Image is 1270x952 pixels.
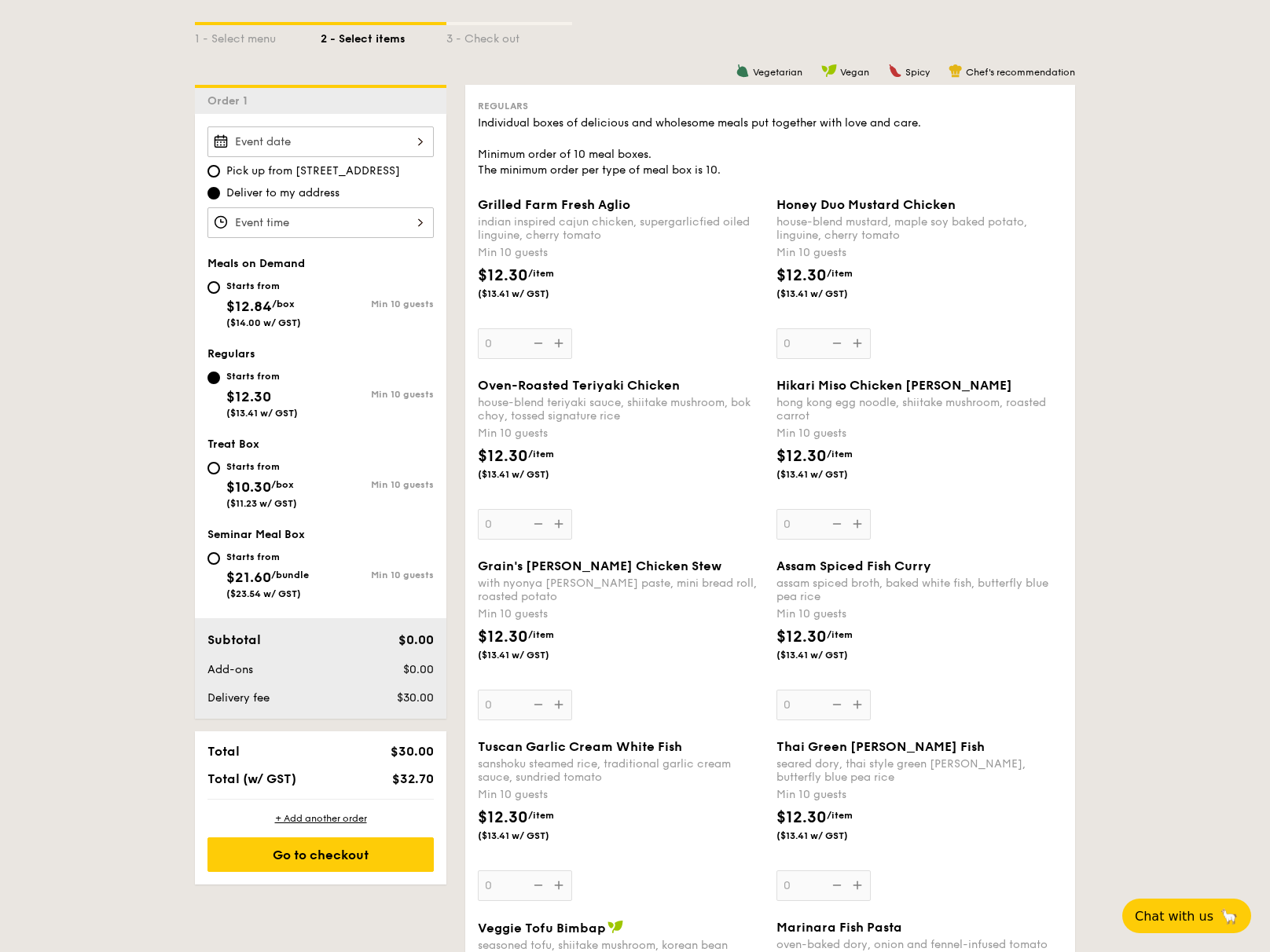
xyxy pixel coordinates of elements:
[478,447,528,466] span: $12.30
[321,389,434,400] div: Min 10 guests
[321,569,434,580] div: Min 10 guests
[397,691,434,705] span: $30.00
[478,808,528,827] span: $12.30
[827,268,853,279] span: /item
[226,569,271,586] span: $21.60
[478,266,528,285] span: $12.30
[827,449,853,460] span: /item
[321,479,434,490] div: Min 10 guests
[321,25,446,47] div: 2 - Select items
[207,187,220,200] input: Deliver to my address
[1135,909,1213,924] span: Chat with us
[478,739,682,754] span: Tuscan Garlic Cream White Fish
[776,215,1063,242] div: house-blend mustard, maple soy baked potato, linguine, cherry tomato
[391,744,434,759] span: $30.00
[478,197,630,212] span: Grilled Farm Fresh Aglio
[528,268,554,279] span: /item
[207,837,434,872] div: Go to checkout
[776,577,1063,603] div: assam spiced broth, baked white fish, butterfly blue pea rice
[207,347,255,361] span: Regulars
[776,628,827,646] span: $12.30
[226,388,271,405] span: $12.30
[776,245,1063,261] div: Min 10 guests
[207,281,220,294] input: Starts from$12.84/box($14.00 w/ GST)Min 10 guests
[478,287,585,300] span: ($13.41 w/ GST)
[398,632,434,647] span: $0.00
[226,370,298,383] div: Starts from
[776,396,1063,423] div: hong kong egg noodle, shiitake mushroom, roasted carrot
[776,606,1063,622] div: Min 10 guests
[478,426,764,441] div: Min 10 guests
[776,787,1063,803] div: Min 10 guests
[528,810,554,821] span: /item
[776,468,883,481] span: ($13.41 w/ GST)
[207,126,434,157] input: Event date
[226,588,301,599] span: ($23.54 w/ GST)
[905,67,930,78] span: Spicy
[478,115,1063,178] div: Individual boxes of delicious and wholesome meals put together with love and care. Minimum order ...
[840,67,869,78] span: Vegan
[226,478,271,496] span: $10.30
[478,921,606,936] span: Veggie Tofu Bimbap
[776,649,883,661] span: ($13.41 w/ GST)
[207,165,220,178] input: Pick up from [STREET_ADDRESS]
[207,462,220,474] input: Starts from$10.30/box($11.23 w/ GST)Min 10 guests
[966,67,1075,78] span: Chef's recommendation
[321,298,434,309] div: Min 10 guests
[776,829,883,842] span: ($13.41 w/ GST)
[478,628,528,646] span: $12.30
[478,606,764,622] div: Min 10 guests
[528,449,554,460] span: /item
[776,426,1063,441] div: Min 10 guests
[207,528,305,541] span: Seminar Meal Box
[207,94,254,108] span: Order 1
[776,558,931,573] span: Assam Spiced Fish Curry
[207,632,261,647] span: Subtotal
[226,298,272,315] span: $12.84
[607,920,623,934] img: icon-vegan.f8ff3823.svg
[226,317,301,328] span: ($14.00 w/ GST)
[226,498,297,509] span: ($11.23 w/ GST)
[226,408,298,419] span: ($13.41 w/ GST)
[478,829,585,842] span: ($13.41 w/ GST)
[226,280,301,292] div: Starts from
[478,787,764,803] div: Min 10 guests
[226,551,309,563] div: Starts from
[226,185,340,201] span: Deliver to my address
[207,438,259,451] span: Treat Box
[226,163,400,179] span: Pick up from [STREET_ADDRESS]
[827,629,853,640] span: /item
[478,558,721,573] span: Grain's [PERSON_NAME] Chicken Stew
[392,771,434,786] span: $32.70
[207,372,220,384] input: Starts from$12.30($13.41 w/ GST)Min 10 guests
[271,479,294,490] span: /box
[207,207,434,238] input: Event time
[736,64,750,78] img: icon-vegetarian.fe4039eb.svg
[528,629,554,640] span: /item
[888,64,902,78] img: icon-spicy.37a8142b.svg
[776,920,902,935] span: Marinara Fish Pasta
[776,808,827,827] span: $12.30
[776,378,1012,393] span: Hikari Miso Chicken [PERSON_NAME]
[478,101,528,112] span: Regulars
[403,663,434,676] span: $0.00
[207,663,253,676] span: Add-ons
[271,569,309,580] span: /bundle
[207,744,240,759] span: Total
[1220,907,1239,925] span: 🦙
[272,298,295,309] span: /box
[776,739,985,754] span: Thai Green [PERSON_NAME] Fish
[776,757,1063,784] div: seared dory, thai style green [PERSON_NAME], butterfly blue pea rice
[207,691,270,705] span: Delivery fee
[753,67,802,78] span: Vegetarian
[776,287,883,300] span: ($13.41 w/ GST)
[478,649,585,661] span: ($13.41 w/ GST)
[478,378,680,393] span: Oven-Roasted Teriyaki Chicken
[1122,899,1251,933] button: Chat with us🦙
[827,810,853,821] span: /item
[776,197,956,212] span: Honey Duo Mustard Chicken
[776,447,827,466] span: $12.30
[478,215,764,242] div: indian inspired cajun chicken, supergarlicfied oiled linguine, cherry tomato
[207,771,296,786] span: Total (w/ GST)
[821,64,837,78] img: icon-vegan.f8ff3823.svg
